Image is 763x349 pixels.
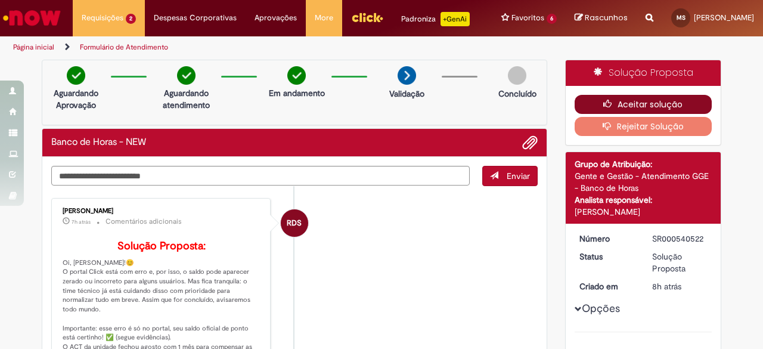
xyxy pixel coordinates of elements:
p: Validação [389,88,424,100]
div: Analista responsável: [575,194,712,206]
button: Rejeitar Solução [575,117,712,136]
span: Enviar [507,171,530,181]
span: Aprovações [255,12,297,24]
p: Concluído [498,88,536,100]
dt: Número [570,233,644,245]
div: Solução Proposta [652,251,708,274]
span: Rascunhos [585,12,628,23]
button: Aceitar solução [575,95,712,114]
span: RDS [287,209,302,237]
img: check-circle-green.png [177,66,196,85]
ul: Trilhas de página [9,36,500,58]
img: check-circle-green.png [287,66,306,85]
span: 8h atrás [652,281,681,292]
a: Formulário de Atendimento [80,42,168,52]
div: Gente e Gestão - Atendimento GGE - Banco de Horas [575,170,712,194]
a: Página inicial [13,42,54,52]
dt: Criado em [570,280,644,292]
img: img-circle-grey.png [508,66,526,85]
img: click_logo_yellow_360x200.png [351,8,383,26]
img: ServiceNow [1,6,63,30]
span: [PERSON_NAME] [694,13,754,23]
p: Aguardando Aprovação [47,87,105,111]
span: MS [677,14,686,21]
span: Requisições [82,12,123,24]
button: Adicionar anexos [522,135,538,150]
p: Aguardando atendimento [157,87,215,111]
div: Grupo de Atribuição: [575,158,712,170]
span: More [315,12,333,24]
div: SR000540522 [652,233,708,245]
p: Em andamento [269,87,325,99]
span: 6 [547,14,557,24]
div: 29/08/2025 08:35:30 [652,280,708,292]
textarea: Digite sua mensagem aqui... [51,166,470,186]
a: Rascunhos [575,13,628,24]
div: [PERSON_NAME] [63,208,261,215]
span: 2 [126,14,136,24]
div: Raquel De Souza [281,209,308,237]
div: Padroniza [401,12,470,26]
button: Enviar [482,166,538,186]
div: [PERSON_NAME] [575,206,712,218]
time: 29/08/2025 08:35:30 [652,281,681,292]
span: Despesas Corporativas [154,12,237,24]
p: +GenAi [441,12,470,26]
b: Solução Proposta: [117,239,206,253]
span: 7h atrás [72,218,91,226]
img: arrow-next.png [398,66,416,85]
div: Solução Proposta [566,60,721,86]
small: Comentários adicionais [106,217,182,227]
img: check-circle-green.png [67,66,85,85]
span: Favoritos [511,12,544,24]
dt: Status [570,251,644,262]
h2: Banco de Horas - NEW Histórico de tíquete [51,137,146,148]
